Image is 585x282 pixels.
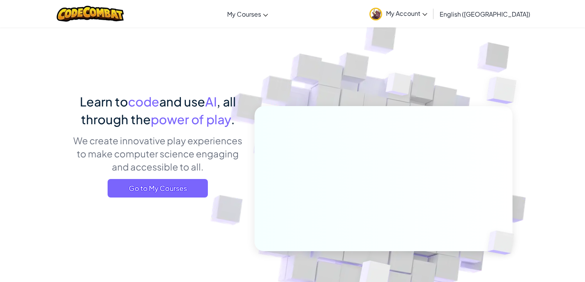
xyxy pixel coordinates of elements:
a: My Courses [223,3,272,24]
span: . [231,111,235,127]
span: and use [159,94,205,109]
a: English ([GEOGRAPHIC_DATA]) [436,3,534,24]
p: We create innovative play experiences to make computer science engaging and accessible to all. [73,134,243,173]
span: English ([GEOGRAPHIC_DATA]) [440,10,530,18]
a: Go to My Courses [108,179,208,198]
span: power of play [151,111,231,127]
span: My Account [386,9,427,17]
span: AI [205,94,217,109]
span: Learn to [80,94,128,109]
img: avatar [369,8,382,20]
img: Overlap cubes [474,214,532,271]
span: My Courses [227,10,261,18]
a: My Account [366,2,431,26]
img: CodeCombat logo [57,6,124,22]
img: Overlap cubes [471,58,538,123]
span: code [128,94,159,109]
img: Overlap cubes [371,57,427,115]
